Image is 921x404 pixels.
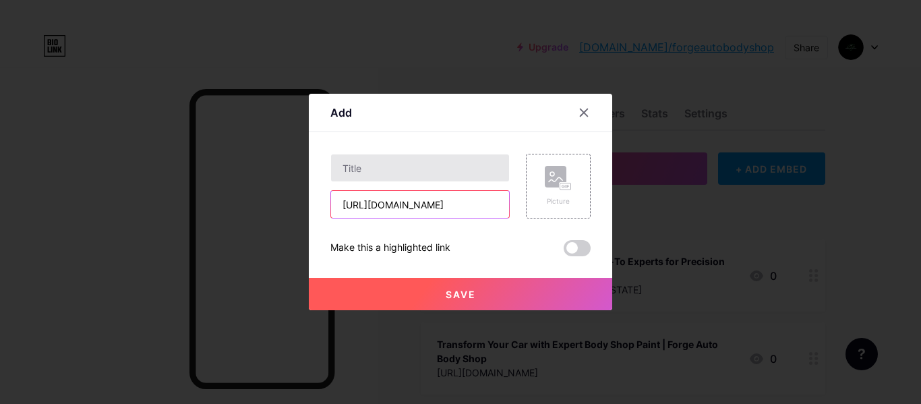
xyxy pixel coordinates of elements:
span: Save [446,289,476,300]
div: Picture [545,196,572,206]
input: URL [331,191,509,218]
button: Save [309,278,612,310]
div: Make this a highlighted link [330,240,450,256]
input: Title [331,154,509,181]
div: Add [330,105,352,121]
